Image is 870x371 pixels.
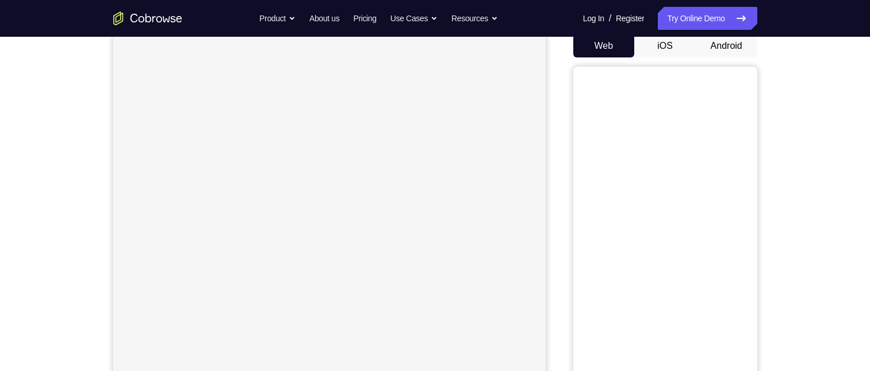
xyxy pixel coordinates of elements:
[113,11,182,25] a: Go to the home page
[353,7,376,30] a: Pricing
[583,7,604,30] a: Log In
[616,7,644,30] a: Register
[451,7,498,30] button: Resources
[309,7,339,30] a: About us
[573,34,635,57] button: Web
[634,34,696,57] button: iOS
[696,34,757,57] button: Android
[390,7,438,30] button: Use Cases
[259,7,296,30] button: Product
[658,7,757,30] a: Try Online Demo
[609,11,611,25] span: /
